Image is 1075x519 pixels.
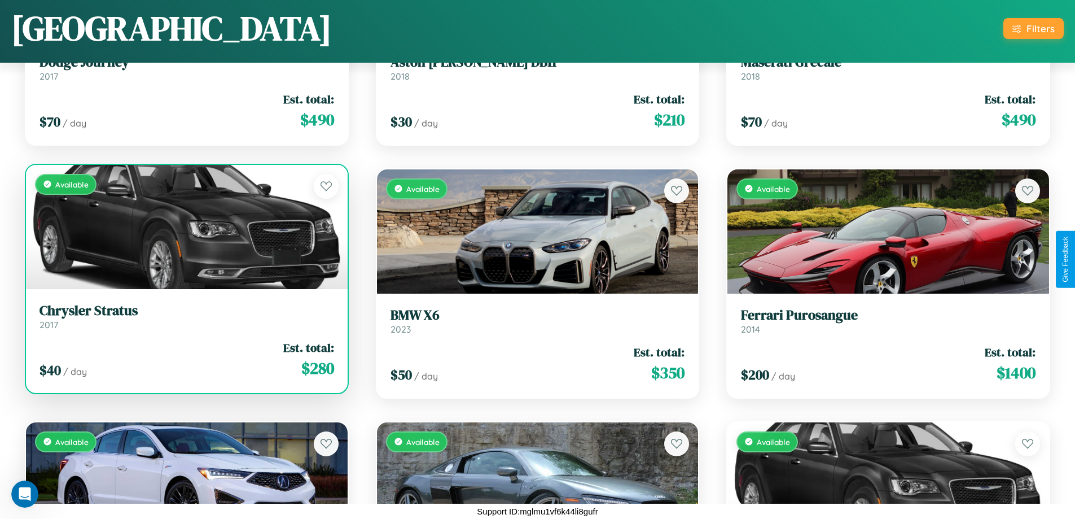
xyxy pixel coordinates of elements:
span: Available [55,437,89,447]
span: Est. total: [634,91,685,107]
h3: Ferrari Purosangue [741,307,1035,324]
span: Available [406,184,440,194]
a: BMW X62023 [390,307,685,335]
span: 2017 [40,71,58,82]
span: Available [757,437,790,447]
span: $ 1400 [997,361,1035,384]
span: $ 210 [654,108,685,131]
iframe: Intercom live chat [11,481,38,508]
span: Est. total: [634,344,685,360]
span: / day [63,366,87,377]
span: Available [55,180,89,189]
span: 2023 [390,324,411,335]
a: Ferrari Purosangue2014 [741,307,1035,335]
h3: Chrysler Stratus [40,303,334,319]
p: Support ID: mglmu1vf6k44li8gufr [477,504,598,519]
span: Est. total: [283,91,334,107]
span: Available [757,184,790,194]
h3: Aston [PERSON_NAME] DB11 [390,54,685,71]
span: 2017 [40,319,58,330]
h3: Maserati Grecale [741,54,1035,71]
span: Est. total: [985,91,1035,107]
span: 2018 [741,71,760,82]
span: $ 490 [1002,108,1035,131]
button: Filters [1003,18,1064,39]
a: Aston [PERSON_NAME] DB112018 [390,54,685,82]
span: / day [764,117,788,129]
span: $ 40 [40,361,61,380]
span: $ 350 [651,361,685,384]
span: $ 50 [390,365,412,384]
span: $ 200 [741,365,769,384]
a: Dodge Journey2017 [40,54,334,82]
span: $ 280 [301,357,334,380]
span: 2018 [390,71,410,82]
span: / day [414,117,438,129]
span: / day [771,370,795,382]
span: Est. total: [283,339,334,356]
span: $ 70 [40,112,60,131]
span: $ 490 [300,108,334,131]
span: $ 30 [390,112,412,131]
span: / day [63,117,86,129]
h3: BMW X6 [390,307,685,324]
h1: [GEOGRAPHIC_DATA] [11,5,332,51]
span: Available [406,437,440,447]
span: / day [414,370,438,382]
h3: Dodge Journey [40,54,334,71]
a: Maserati Grecale2018 [741,54,1035,82]
div: Filters [1026,23,1055,34]
a: Chrysler Stratus2017 [40,303,334,330]
span: Est. total: [985,344,1035,360]
span: $ 70 [741,112,762,131]
div: Give Feedback [1061,237,1069,282]
span: 2014 [741,324,760,335]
